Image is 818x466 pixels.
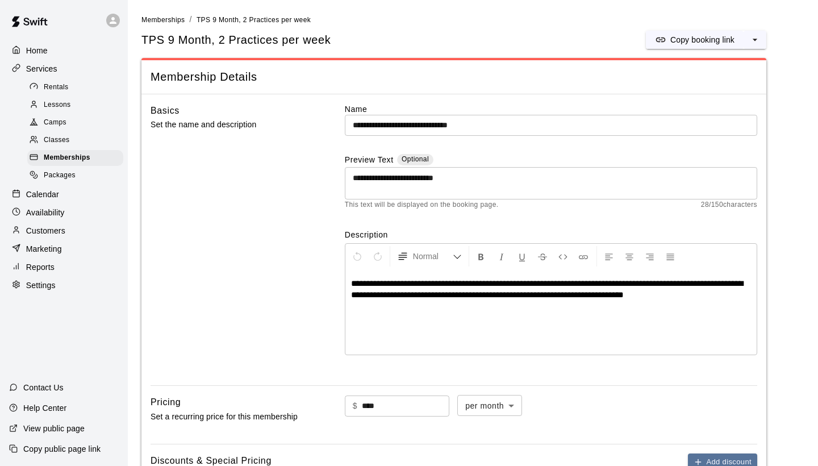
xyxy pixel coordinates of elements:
a: Services [9,60,119,77]
span: This text will be displayed on the booking page. [345,199,499,211]
a: Marketing [9,240,119,257]
span: Classes [44,135,69,146]
span: 28 / 150 characters [701,199,757,211]
a: Settings [9,277,119,294]
p: Calendar [26,189,59,200]
a: Reports [9,259,119,276]
button: Insert Code [553,246,573,267]
p: Set the name and description [151,118,308,132]
span: Membership Details [151,69,757,85]
span: TPS 9 Month, 2 Practices per week [197,16,311,24]
button: Formatting Options [393,246,466,267]
button: Copy booking link [646,31,744,49]
div: split button [646,31,766,49]
span: Optional [402,155,429,163]
a: Classes [27,132,128,149]
label: Name [345,103,757,115]
h6: Pricing [151,395,181,410]
button: Justify Align [661,246,680,267]
p: Customers [26,225,65,236]
a: Calendar [9,186,119,203]
p: Copy booking link [670,34,734,45]
nav: breadcrumb [141,14,804,26]
span: Memberships [141,16,185,24]
button: Format Bold [471,246,491,267]
p: Reports [26,261,55,273]
span: Rentals [44,82,69,93]
button: Center Align [620,246,639,267]
a: Memberships [27,149,128,167]
p: $ [353,400,357,412]
p: Availability [26,207,65,218]
div: Classes [27,132,123,148]
p: Services [26,63,57,74]
span: Packages [44,170,76,181]
a: Customers [9,222,119,239]
h6: Basics [151,103,180,118]
p: Marketing [26,243,62,255]
a: Lessons [27,96,128,114]
span: Normal [413,251,453,262]
label: Preview Text [345,154,394,167]
div: Camps [27,115,123,131]
p: Help Center [23,402,66,414]
p: View public page [23,423,85,434]
button: Right Align [640,246,660,267]
p: Contact Us [23,382,64,393]
a: Home [9,42,119,59]
span: Memberships [44,152,90,164]
p: Settings [26,280,56,291]
button: Insert Link [574,246,593,267]
button: Undo [348,246,367,267]
span: Camps [44,117,66,128]
button: Redo [368,246,387,267]
label: Description [345,229,757,240]
button: Format Underline [512,246,532,267]
div: Memberships [27,150,123,166]
div: Rentals [27,80,123,95]
button: Format Strikethrough [533,246,552,267]
div: Packages [27,168,123,184]
li: / [189,14,191,26]
div: Lessons [27,97,123,113]
p: Copy public page link [23,443,101,455]
span: Lessons [44,99,71,111]
button: Format Italics [492,246,511,267]
button: select merge strategy [744,31,766,49]
p: Set a recurring price for this membership [151,410,308,424]
a: Memberships [141,15,185,24]
a: Availability [9,204,119,221]
span: TPS 9 Month, 2 Practices per week [141,32,331,48]
div: per month [457,395,522,416]
a: Packages [27,167,128,185]
a: Rentals [27,78,128,96]
p: Home [26,45,48,56]
button: Left Align [599,246,619,267]
a: Camps [27,114,128,132]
